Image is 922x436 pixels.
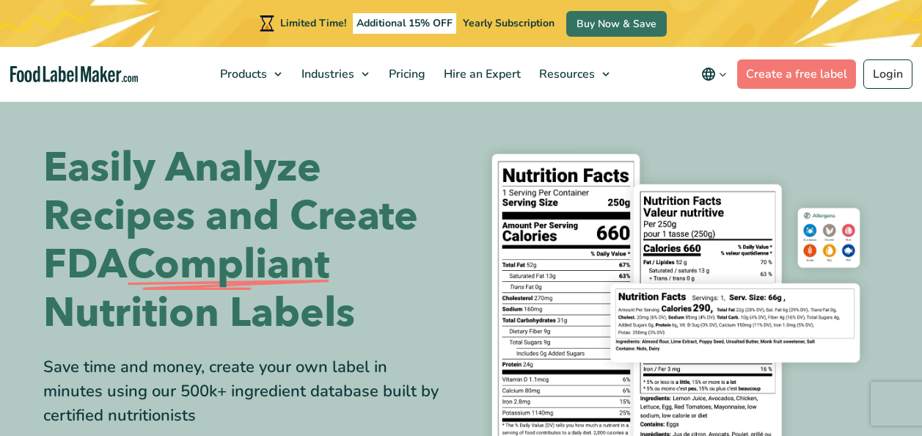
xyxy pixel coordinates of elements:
[216,66,268,82] span: Products
[439,66,522,82] span: Hire an Expert
[297,66,356,82] span: Industries
[43,355,450,428] div: Save time and money, create your own label in minutes using our 500k+ ingredient database built b...
[463,16,555,30] span: Yearly Subscription
[530,47,617,101] a: Resources
[863,59,912,89] a: Login
[535,66,596,82] span: Resources
[280,16,346,30] span: Limited Time!
[435,47,527,101] a: Hire an Expert
[737,59,856,89] a: Create a free label
[43,144,450,338] h1: Easily Analyze Recipes and Create FDA Nutrition Labels
[353,13,456,34] span: Additional 15% OFF
[127,241,329,289] span: Compliant
[566,11,667,37] a: Buy Now & Save
[384,66,427,82] span: Pricing
[293,47,376,101] a: Industries
[380,47,431,101] a: Pricing
[211,47,289,101] a: Products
